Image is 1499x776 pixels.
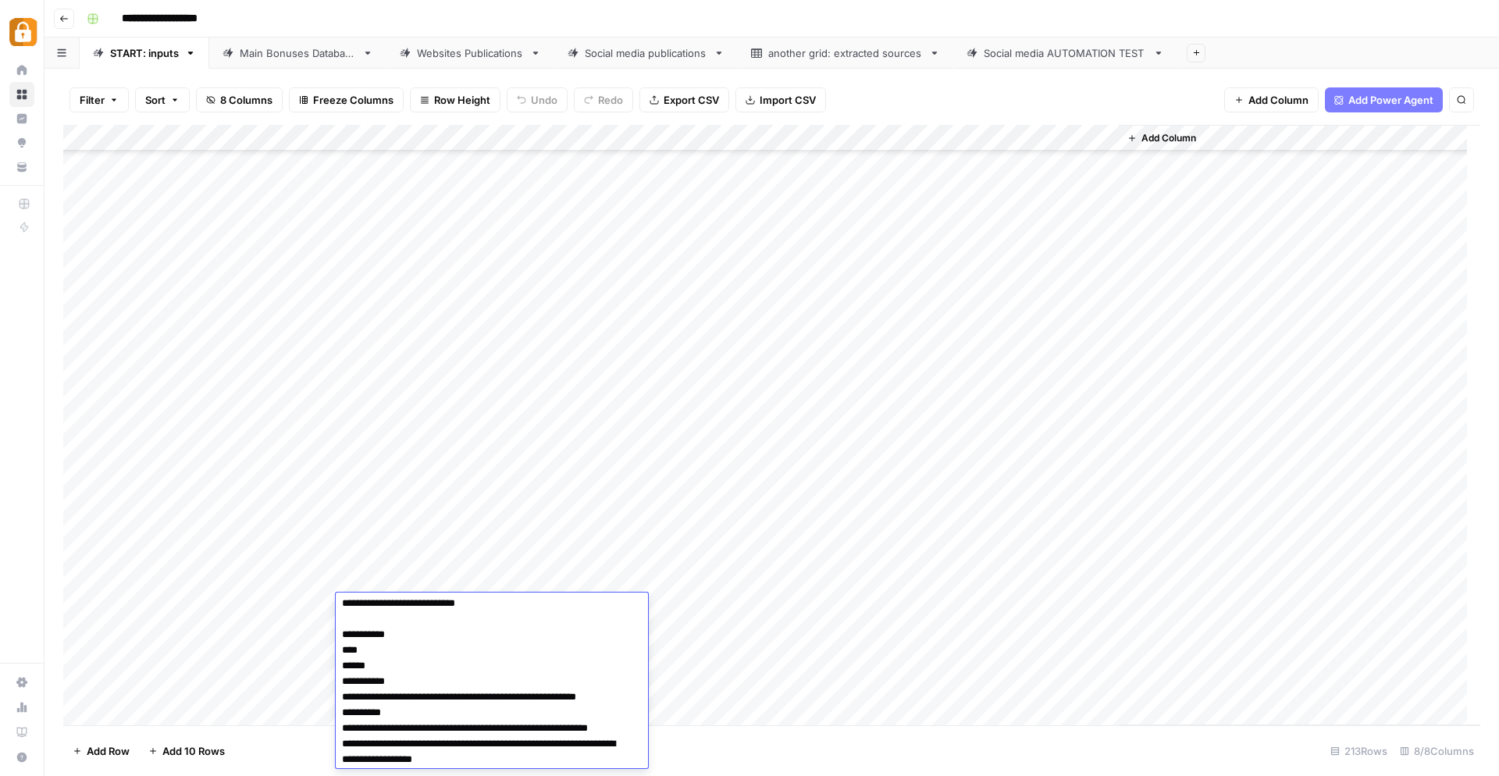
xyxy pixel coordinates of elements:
[135,87,190,112] button: Sort
[145,92,166,108] span: Sort
[80,37,209,69] a: START: inputs
[9,106,34,131] a: Insights
[87,743,130,759] span: Add Row
[434,92,490,108] span: Row Height
[1348,92,1433,108] span: Add Power Agent
[1141,131,1196,145] span: Add Column
[1325,87,1443,112] button: Add Power Agent
[1248,92,1309,108] span: Add Column
[585,45,707,61] div: Social media publications
[735,87,826,112] button: Import CSV
[664,92,719,108] span: Export CSV
[953,37,1177,69] a: Social media AUTOMATION TEST
[63,739,139,764] button: Add Row
[1121,128,1202,148] button: Add Column
[9,155,34,180] a: Your Data
[9,58,34,83] a: Home
[507,87,568,112] button: Undo
[1224,87,1319,112] button: Add Column
[9,670,34,695] a: Settings
[139,739,234,764] button: Add 10 Rows
[9,720,34,745] a: Learning Hub
[768,45,923,61] div: another grid: extracted sources
[1394,739,1480,764] div: 8/8 Columns
[9,12,34,52] button: Workspace: Adzz
[162,743,225,759] span: Add 10 Rows
[738,37,953,69] a: another grid: extracted sources
[209,37,386,69] a: Main Bonuses Database
[410,87,500,112] button: Row Height
[9,18,37,46] img: Adzz Logo
[313,92,393,108] span: Freeze Columns
[386,37,554,69] a: Websites Publications
[69,87,129,112] button: Filter
[574,87,633,112] button: Redo
[598,92,623,108] span: Redo
[9,695,34,720] a: Usage
[639,87,729,112] button: Export CSV
[531,92,557,108] span: Undo
[240,45,356,61] div: Main Bonuses Database
[9,82,34,107] a: Browse
[220,92,272,108] span: 8 Columns
[9,745,34,770] button: Help + Support
[984,45,1147,61] div: Social media AUTOMATION TEST
[196,87,283,112] button: 8 Columns
[1324,739,1394,764] div: 213 Rows
[417,45,524,61] div: Websites Publications
[760,92,816,108] span: Import CSV
[80,92,105,108] span: Filter
[9,130,34,155] a: Opportunities
[554,37,738,69] a: Social media publications
[110,45,179,61] div: START: inputs
[289,87,404,112] button: Freeze Columns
